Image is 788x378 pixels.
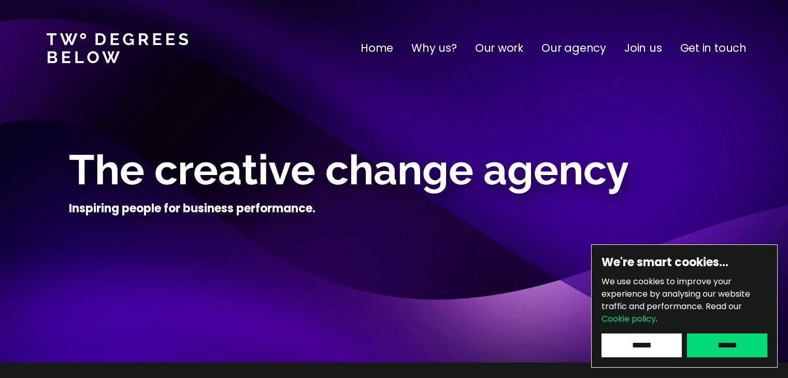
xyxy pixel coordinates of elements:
[601,275,767,325] p: We use cookies to improve your experience by analysing our website traffic and performance.
[624,40,662,56] a: Join us
[601,300,742,325] span: Read our .
[475,40,523,56] a: Our work
[361,40,393,56] a: Home
[601,313,656,325] a: Cookie policy
[541,40,606,56] a: Our agency
[69,201,316,216] h4: Inspiring people for business performance.
[601,255,767,270] h6: We're smart cookies…
[680,40,747,56] a: Get in touch
[411,40,457,56] a: Why us?
[69,146,629,194] span: The creative change agency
